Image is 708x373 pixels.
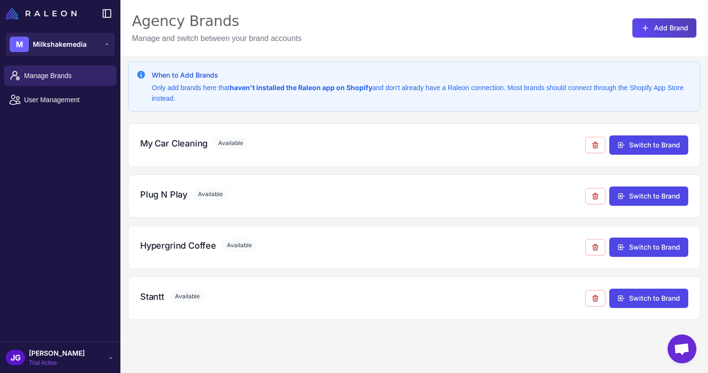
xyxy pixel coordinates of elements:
strong: haven't installed the Raleon app on Shopify [230,83,372,92]
button: Add Brand [632,18,696,38]
h3: My Car Cleaning [140,137,208,150]
button: Remove from agency [585,188,605,204]
p: Only add brands here that and don't already have a Raleon connection. Most brands should connect ... [152,82,692,104]
img: Raleon Logo [6,8,77,19]
h3: Hypergrind Coffee [140,239,216,252]
a: User Management [4,90,117,110]
span: Available [213,137,248,149]
button: Switch to Brand [609,135,688,155]
span: User Management [24,94,109,105]
button: Switch to Brand [609,238,688,257]
button: MMilkshakemedia [6,33,115,56]
span: Available [170,290,205,303]
div: Agency Brands [132,12,302,31]
span: Available [193,188,228,200]
p: Manage and switch between your brand accounts [132,33,302,44]
h3: Plug N Play [140,188,187,201]
h3: Stantt [140,290,164,303]
button: Remove from agency [585,239,605,255]
button: Remove from agency [585,290,605,306]
span: [PERSON_NAME] [29,348,85,359]
span: Trial Active [29,359,85,367]
button: Remove from agency [585,137,605,153]
button: Switch to Brand [609,289,688,308]
div: M [10,37,29,52]
a: Raleon Logo [6,8,80,19]
span: Available [222,239,257,252]
div: JG [6,350,25,365]
button: Switch to Brand [609,186,688,206]
span: Manage Brands [24,70,109,81]
div: Chat abierto [668,334,696,363]
span: Milkshakemedia [33,39,87,50]
h3: When to Add Brands [152,70,692,80]
a: Manage Brands [4,66,117,86]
